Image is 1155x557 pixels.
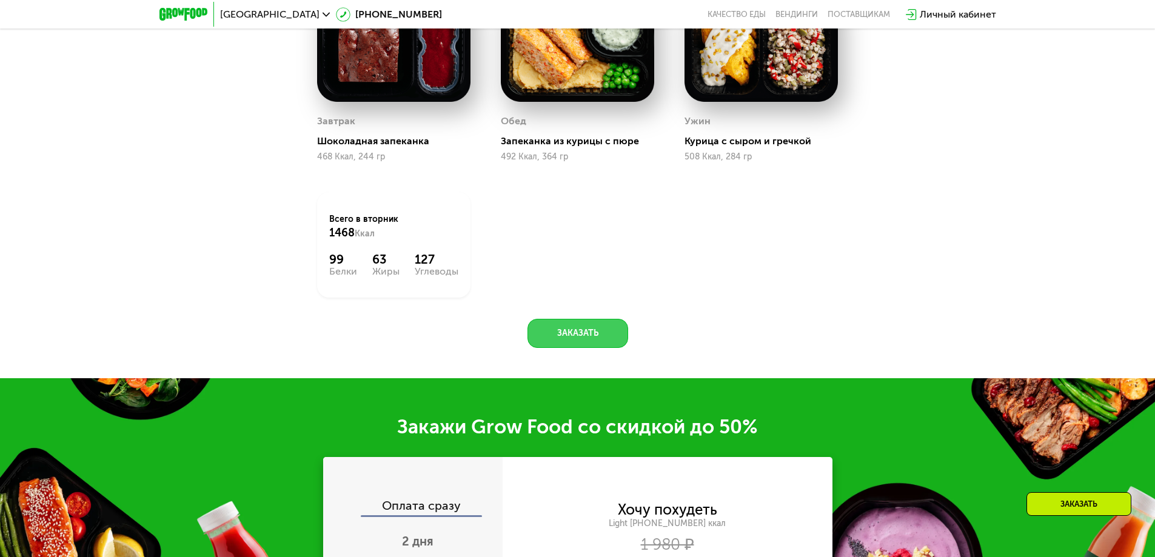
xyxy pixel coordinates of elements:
[503,538,832,552] div: 1 980 ₽
[317,135,480,147] div: Шоколадная запеканка
[329,226,355,239] span: 1468
[503,518,832,529] div: Light [PHONE_NUMBER] ккал
[317,152,470,162] div: 468 Ккал, 244 гр
[1026,492,1131,516] div: Заказать
[220,10,320,19] span: [GEOGRAPHIC_DATA]
[329,252,357,267] div: 99
[920,7,996,22] div: Личный кабинет
[372,267,400,276] div: Жиры
[708,10,766,19] a: Качество еды
[415,267,458,276] div: Углеводы
[372,252,400,267] div: 63
[501,152,654,162] div: 492 Ккал, 364 гр
[527,319,628,348] button: Заказать
[685,152,838,162] div: 508 Ккал, 284 гр
[685,135,848,147] div: Курица с сыром и гречкой
[402,534,434,549] span: 2 дня
[501,135,664,147] div: Запеканка из курицы с пюре
[317,112,355,130] div: Завтрак
[324,499,503,515] div: Оплата сразу
[828,10,890,19] div: поставщикам
[501,112,526,130] div: Обед
[775,10,818,19] a: Вендинги
[355,228,375,239] span: Ккал
[618,503,717,516] div: Хочу похудеть
[329,213,458,240] div: Всего в вторник
[336,7,442,22] a: [PHONE_NUMBER]
[685,112,711,130] div: Ужин
[329,267,357,276] div: Белки
[415,252,458,267] div: 127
